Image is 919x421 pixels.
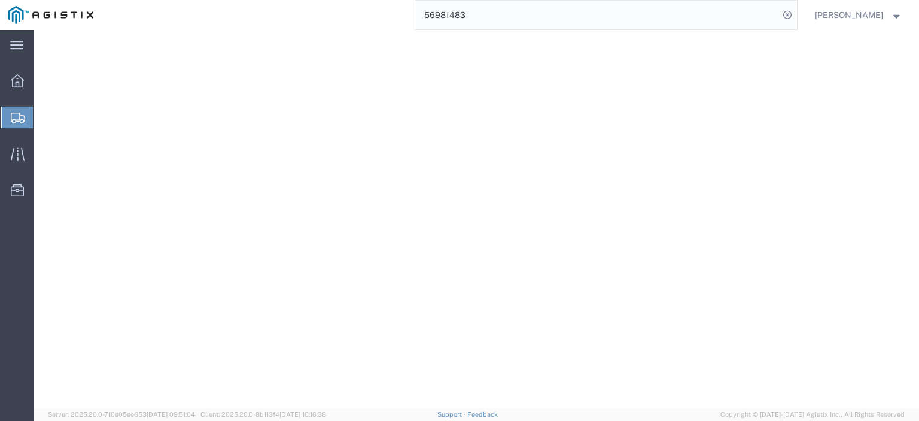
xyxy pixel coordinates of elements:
[48,411,195,418] span: Server: 2025.20.0-710e05ee653
[34,30,919,408] iframe: FS Legacy Container
[814,8,903,22] button: [PERSON_NAME]
[815,8,883,22] span: Mansi Somaiya
[8,6,93,24] img: logo
[200,411,326,418] span: Client: 2025.20.0-8b113f4
[147,411,195,418] span: [DATE] 09:51:04
[720,410,905,420] span: Copyright © [DATE]-[DATE] Agistix Inc., All Rights Reserved
[415,1,779,29] input: Search for shipment number, reference number
[437,411,467,418] a: Support
[467,411,498,418] a: Feedback
[279,411,326,418] span: [DATE] 10:16:38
